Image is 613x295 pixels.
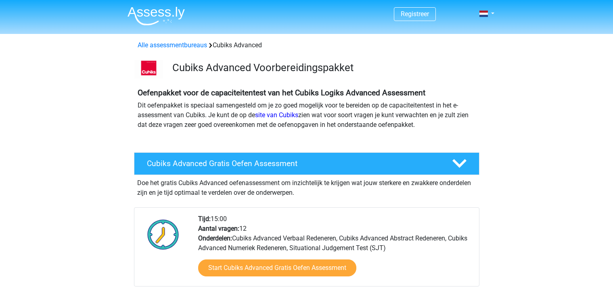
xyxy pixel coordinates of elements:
[172,61,473,74] h3: Cubiks Advanced Voorbereidingspakket
[147,159,439,168] h4: Cubiks Advanced Gratis Oefen Assessment
[138,41,207,49] a: Alle assessmentbureaus
[134,60,163,78] img: logo-cubiks-300x193.png
[255,111,298,119] a: site van Cubiks
[128,6,185,25] img: Assessly
[198,225,239,232] b: Aantal vragen:
[192,214,479,286] div: 15:00 12 Cubiks Advanced Verbaal Redeneren, Cubiks Advanced Abstract Redeneren, Cubiks Advanced N...
[138,101,476,130] p: Dit oefenpakket is speciaal samengesteld om je zo goed mogelijk voor te bereiden op de capaciteit...
[134,40,479,50] div: Cubiks Advanced
[198,259,356,276] a: Start Cubiks Advanced Gratis Oefen Assessment
[138,88,425,97] b: Oefenpakket voor de capaciteitentest van het Cubiks Logiks Advanced Assessment
[198,215,211,223] b: Tijd:
[131,152,483,175] a: Cubiks Advanced Gratis Oefen Assessment
[401,10,429,18] a: Registreer
[198,234,232,242] b: Onderdelen:
[134,175,479,198] div: Doe het gratis Cubiks Advanced oefenassessment om inzichtelijk te krijgen wat jouw sterkere en zw...
[143,214,184,255] img: Klok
